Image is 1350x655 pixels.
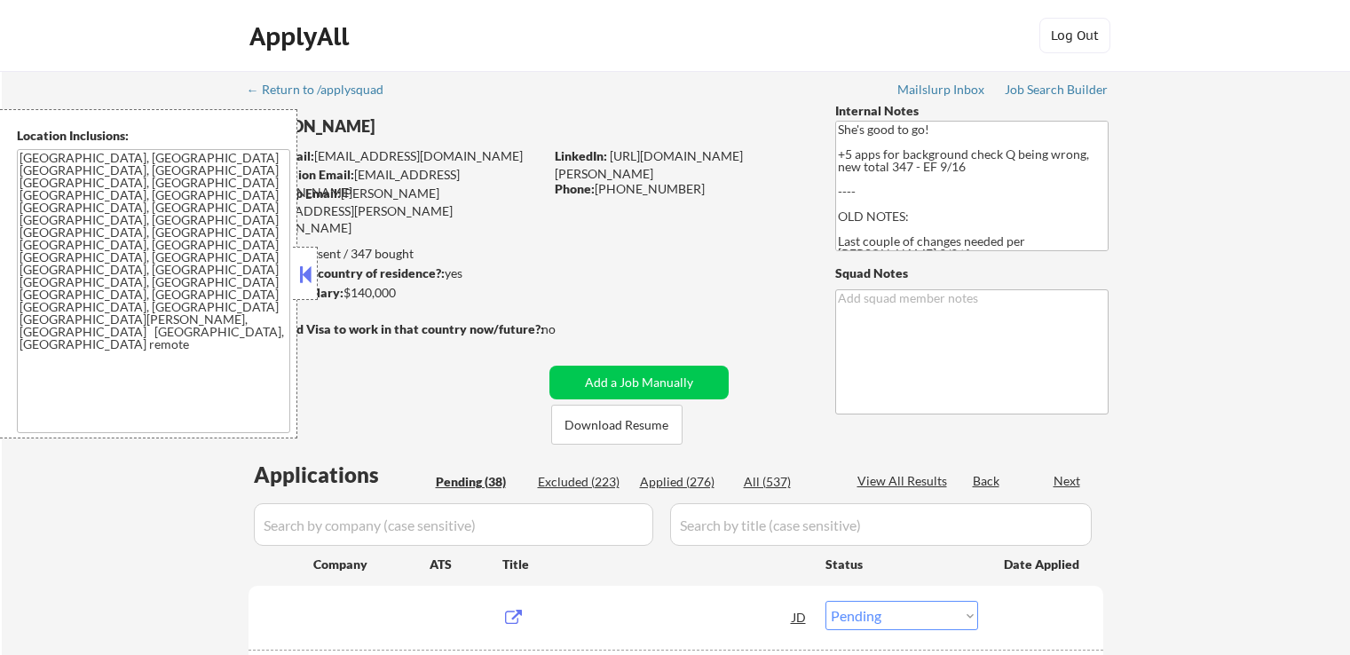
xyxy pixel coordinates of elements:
strong: Will need Visa to work in that country now/future?: [249,321,544,336]
input: Search by title (case sensitive) [670,503,1092,546]
div: Date Applied [1004,556,1082,573]
strong: Can work in country of residence?: [248,265,445,280]
div: All (537) [744,473,833,491]
div: Internal Notes [835,102,1109,120]
div: Location Inclusions: [17,127,290,145]
div: [PERSON_NAME] [249,115,613,138]
div: JD [791,601,809,633]
button: Log Out [1039,18,1110,53]
div: [PERSON_NAME][EMAIL_ADDRESS][PERSON_NAME][DOMAIN_NAME] [249,185,543,237]
div: [PHONE_NUMBER] [555,180,806,198]
div: Squad Notes [835,264,1109,282]
div: Company [313,556,430,573]
div: Excluded (223) [538,473,627,491]
div: [EMAIL_ADDRESS][DOMAIN_NAME] [249,166,543,201]
div: ATS [430,556,502,573]
div: Title [502,556,809,573]
a: Mailslurp Inbox [897,83,986,100]
input: Search by company (case sensitive) [254,503,653,546]
div: $140,000 [248,284,543,302]
a: Job Search Builder [1005,83,1109,100]
div: Back [973,472,1001,490]
div: Pending (38) [436,473,525,491]
div: 276 sent / 347 bought [248,245,543,263]
div: Applied (276) [640,473,729,491]
div: no [541,320,592,338]
button: Add a Job Manually [549,366,729,399]
div: ApplyAll [249,21,354,51]
div: Status [825,548,978,580]
div: yes [248,264,538,282]
div: View All Results [857,472,952,490]
div: Applications [254,464,430,485]
strong: LinkedIn: [555,148,607,163]
strong: Phone: [555,181,595,196]
button: Download Resume [551,405,683,445]
div: ← Return to /applysquad [247,83,400,96]
div: Mailslurp Inbox [897,83,986,96]
a: ← Return to /applysquad [247,83,400,100]
div: Next [1054,472,1082,490]
div: [EMAIL_ADDRESS][DOMAIN_NAME] [249,147,543,165]
a: [URL][DOMAIN_NAME][PERSON_NAME] [555,148,743,181]
div: Job Search Builder [1005,83,1109,96]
